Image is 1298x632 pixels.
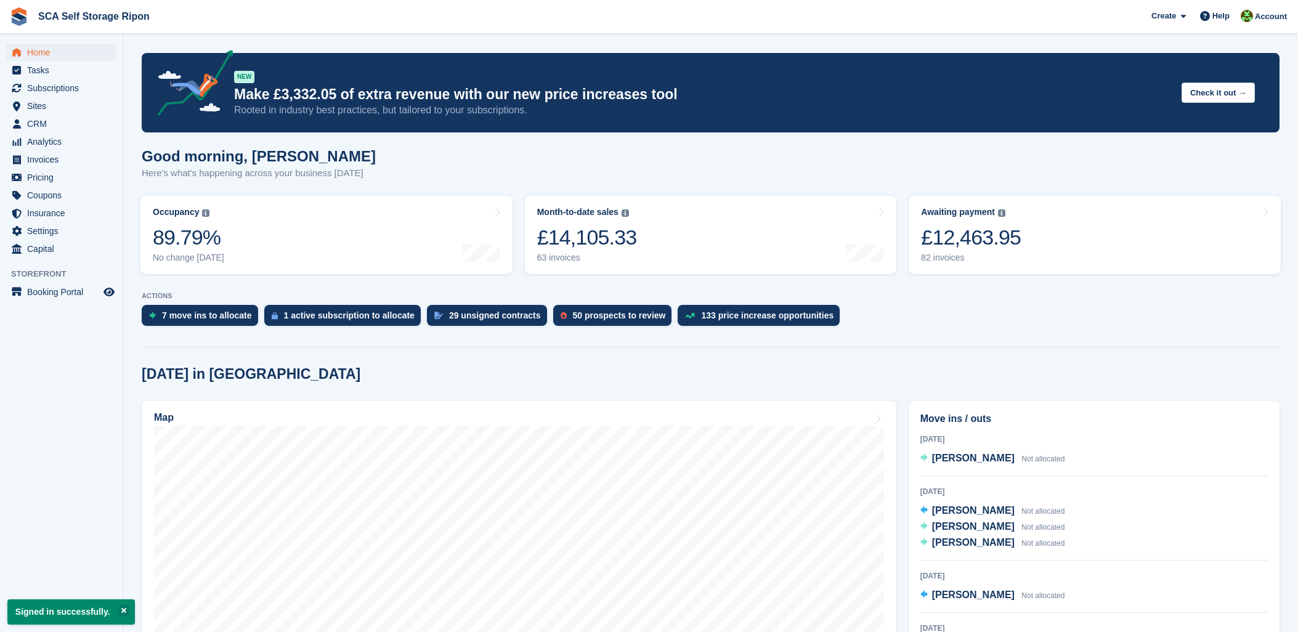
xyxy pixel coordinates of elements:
[27,97,101,115] span: Sites
[234,103,1172,117] p: Rooted in industry best practices, but tailored to your subscriptions.
[6,97,116,115] a: menu
[1021,523,1065,532] span: Not allocated
[701,310,834,320] div: 133 price increase opportunities
[27,115,101,132] span: CRM
[920,570,1268,581] div: [DATE]
[234,71,254,83] div: NEW
[153,253,224,263] div: No change [DATE]
[162,310,252,320] div: 7 move ins to allocate
[140,196,513,274] a: Occupancy 89.79% No change [DATE]
[553,305,678,332] a: 50 prospects to review
[6,62,116,79] a: menu
[11,268,123,280] span: Storefront
[932,589,1015,600] span: [PERSON_NAME]
[149,312,156,319] img: move_ins_to_allocate_icon-fdf77a2bb77ea45bf5b3d319d69a93e2d87916cf1d5bf7949dd705db3b84f3ca.svg
[537,225,637,250] div: £14,105.33
[1182,83,1255,103] button: Check it out →
[449,310,541,320] div: 29 unsigned contracts
[147,50,233,120] img: price-adjustments-announcement-icon-8257ccfd72463d97f412b2fc003d46551f7dbcb40ab6d574587a9cd5c0d94...
[1151,10,1176,22] span: Create
[153,225,224,250] div: 89.79%
[525,196,897,274] a: Month-to-date sales £14,105.33 63 invoices
[920,411,1268,426] h2: Move ins / outs
[561,312,567,319] img: prospect-51fa495bee0391a8d652442698ab0144808aea92771e9ea1ae160a38d050c398.svg
[920,535,1065,551] a: [PERSON_NAME] Not allocated
[272,312,278,320] img: active_subscription_to_allocate_icon-d502201f5373d7db506a760aba3b589e785aa758c864c3986d89f69b8ff3...
[6,187,116,204] a: menu
[6,79,116,97] a: menu
[6,133,116,150] a: menu
[102,285,116,299] a: Preview store
[27,79,101,97] span: Subscriptions
[932,521,1015,532] span: [PERSON_NAME]
[1021,591,1065,600] span: Not allocated
[142,292,1280,300] p: ACTIONS
[142,305,264,332] a: 7 move ins to allocate
[622,209,629,217] img: icon-info-grey-7440780725fd019a000dd9b08b2336e03edf1995a4989e88bcd33f0948082b44.svg
[142,166,376,180] p: Here's what's happening across your business [DATE]
[920,486,1268,497] div: [DATE]
[427,305,553,332] a: 29 unsigned contracts
[142,366,360,383] h2: [DATE] in [GEOGRAPHIC_DATA]
[920,434,1268,445] div: [DATE]
[27,222,101,240] span: Settings
[6,169,116,186] a: menu
[537,253,637,263] div: 63 invoices
[6,240,116,257] a: menu
[264,305,427,332] a: 1 active subscription to allocate
[932,537,1015,548] span: [PERSON_NAME]
[27,187,101,204] span: Coupons
[6,283,116,301] a: menu
[1021,539,1065,548] span: Not allocated
[27,205,101,222] span: Insurance
[1021,507,1065,516] span: Not allocated
[27,62,101,79] span: Tasks
[153,207,199,217] div: Occupancy
[434,312,443,319] img: contract_signature_icon-13c848040528278c33f63329250d36e43548de30e8caae1d1a13099fd9432cc5.svg
[202,209,209,217] img: icon-info-grey-7440780725fd019a000dd9b08b2336e03edf1995a4989e88bcd33f0948082b44.svg
[537,207,619,217] div: Month-to-date sales
[1212,10,1230,22] span: Help
[1255,10,1287,23] span: Account
[678,305,846,332] a: 133 price increase opportunities
[685,313,695,318] img: price_increase_opportunities-93ffe204e8149a01c8c9dc8f82e8f89637d9d84a8eef4429ea346261dce0b2c0.svg
[154,412,174,423] h2: Map
[142,148,376,164] h1: Good morning, [PERSON_NAME]
[33,6,155,26] a: SCA Self Storage Ripon
[6,44,116,61] a: menu
[27,283,101,301] span: Booking Portal
[27,169,101,186] span: Pricing
[6,222,116,240] a: menu
[10,7,28,26] img: stora-icon-8386f47178a22dfd0bd8f6a31ec36ba5ce8667c1dd55bd0f319d3a0aa187defe.svg
[27,151,101,168] span: Invoices
[573,310,666,320] div: 50 prospects to review
[27,133,101,150] span: Analytics
[998,209,1005,217] img: icon-info-grey-7440780725fd019a000dd9b08b2336e03edf1995a4989e88bcd33f0948082b44.svg
[920,588,1065,604] a: [PERSON_NAME] Not allocated
[920,519,1065,535] a: [PERSON_NAME] Not allocated
[932,505,1015,516] span: [PERSON_NAME]
[234,86,1172,103] p: Make £3,332.05 of extra revenue with our new price increases tool
[1241,10,1253,22] img: Kelly Neesham
[6,205,116,222] a: menu
[921,225,1021,250] div: £12,463.95
[6,115,116,132] a: menu
[921,253,1021,263] div: 82 invoices
[920,503,1065,519] a: [PERSON_NAME] Not allocated
[932,453,1015,463] span: [PERSON_NAME]
[1021,455,1065,463] span: Not allocated
[921,207,995,217] div: Awaiting payment
[920,451,1065,467] a: [PERSON_NAME] Not allocated
[27,240,101,257] span: Capital
[284,310,415,320] div: 1 active subscription to allocate
[6,151,116,168] a: menu
[27,44,101,61] span: Home
[7,599,135,625] p: Signed in successfully.
[909,196,1281,274] a: Awaiting payment £12,463.95 82 invoices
